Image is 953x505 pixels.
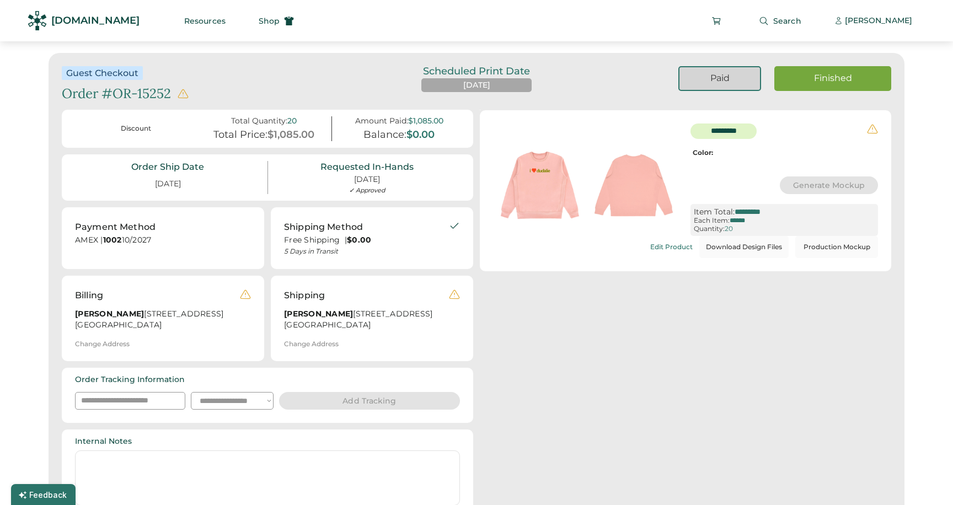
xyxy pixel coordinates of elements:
[493,138,587,232] img: generate-image
[795,236,878,258] button: Production Mockup
[284,340,339,348] div: Change Address
[75,289,103,302] div: Billing
[82,124,190,133] div: Discount
[245,10,307,32] button: Shop
[845,15,912,26] div: [PERSON_NAME]
[780,176,879,194] button: Generate Mockup
[75,221,156,234] div: Payment Method
[693,72,747,84] div: Paid
[131,161,204,173] div: Order Ship Date
[287,116,297,126] div: 20
[75,309,240,334] div: [STREET_ADDRESS] [GEOGRAPHIC_DATA]
[75,374,185,385] div: Order Tracking Information
[587,138,681,232] img: generate-image
[284,247,449,256] div: 5 Days in Transit
[284,221,363,234] div: Shipping Method
[213,129,267,141] div: Total Price:
[773,17,801,25] span: Search
[463,80,490,91] div: [DATE]
[406,129,435,141] div: $0.00
[284,289,325,302] div: Shipping
[142,174,194,194] div: [DATE]
[66,67,138,79] div: Guest Checkout
[699,236,789,258] button: Download Design Files
[284,309,449,334] div: [STREET_ADDRESS] [GEOGRAPHIC_DATA]
[75,235,251,249] div: AMEX | 10/2027
[103,235,122,245] strong: 1002
[354,174,380,185] div: [DATE]
[267,129,314,141] div: $1,085.00
[355,116,408,126] div: Amount Paid:
[62,84,171,103] div: Order #OR-15252
[408,116,443,126] div: $1,085.00
[75,436,132,447] div: Internal Notes
[284,309,353,319] strong: [PERSON_NAME]
[694,217,730,224] div: Each Item:
[349,186,385,194] div: ✓ Approved
[694,207,735,217] div: Item Total:
[363,129,406,141] div: Balance:
[650,243,693,251] div: Edit Product
[171,10,239,32] button: Resources
[284,235,449,246] div: Free Shipping |
[279,392,460,410] button: Add Tracking
[259,17,280,25] span: Shop
[693,148,713,157] strong: Color:
[75,309,144,319] strong: [PERSON_NAME]
[347,235,371,245] strong: $0.00
[75,340,130,348] div: Change Address
[320,161,414,173] div: Requested In-Hands
[725,225,733,233] div: 20
[788,72,878,84] div: Finished
[51,14,140,28] div: [DOMAIN_NAME]
[694,225,725,233] div: Quantity:
[231,116,287,126] div: Total Quantity:
[746,10,815,32] button: Search
[28,11,47,30] img: Rendered Logo - Screens
[408,66,545,76] div: Scheduled Print Date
